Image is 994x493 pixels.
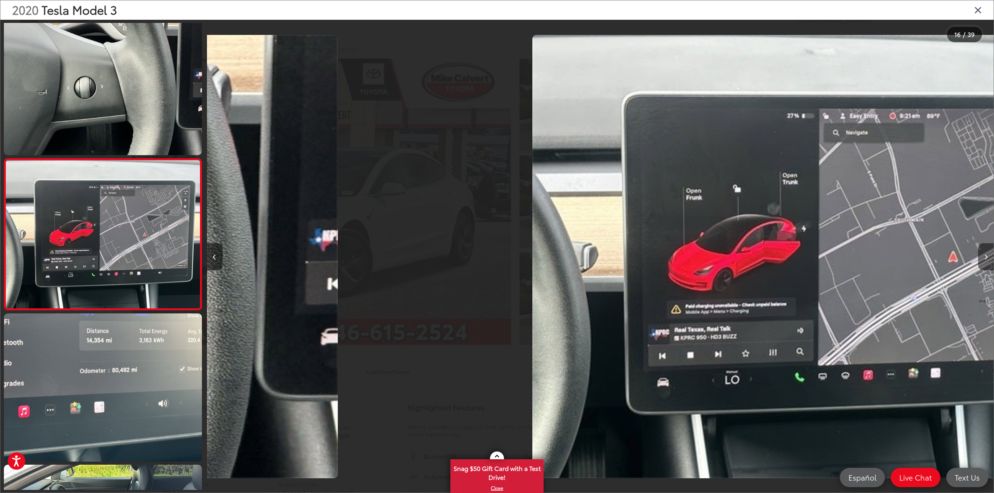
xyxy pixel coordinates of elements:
a: Español [840,468,885,487]
span: Snag $50 Gift Card with a Test Drive! [451,460,543,484]
span: Live Chat [895,472,936,482]
a: Text Us [946,468,988,487]
span: Tesla Model 3 [42,1,117,18]
button: Next image [978,243,994,270]
img: 2020 Tesla Model 3 Standard Range Plus [2,5,204,157]
a: Live Chat [891,468,940,487]
i: Close gallery [974,5,982,15]
span: Español [845,472,880,482]
button: Previous image [207,243,222,270]
span: 2020 [12,1,38,18]
span: Text Us [951,472,984,482]
img: 2020 Tesla Model 3 Standard Range Plus [2,312,204,463]
span: / [962,32,966,37]
span: 39 [968,30,975,38]
img: 2020 Tesla Model 3 Standard Range Plus [4,160,202,308]
span: 16 [954,30,961,38]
